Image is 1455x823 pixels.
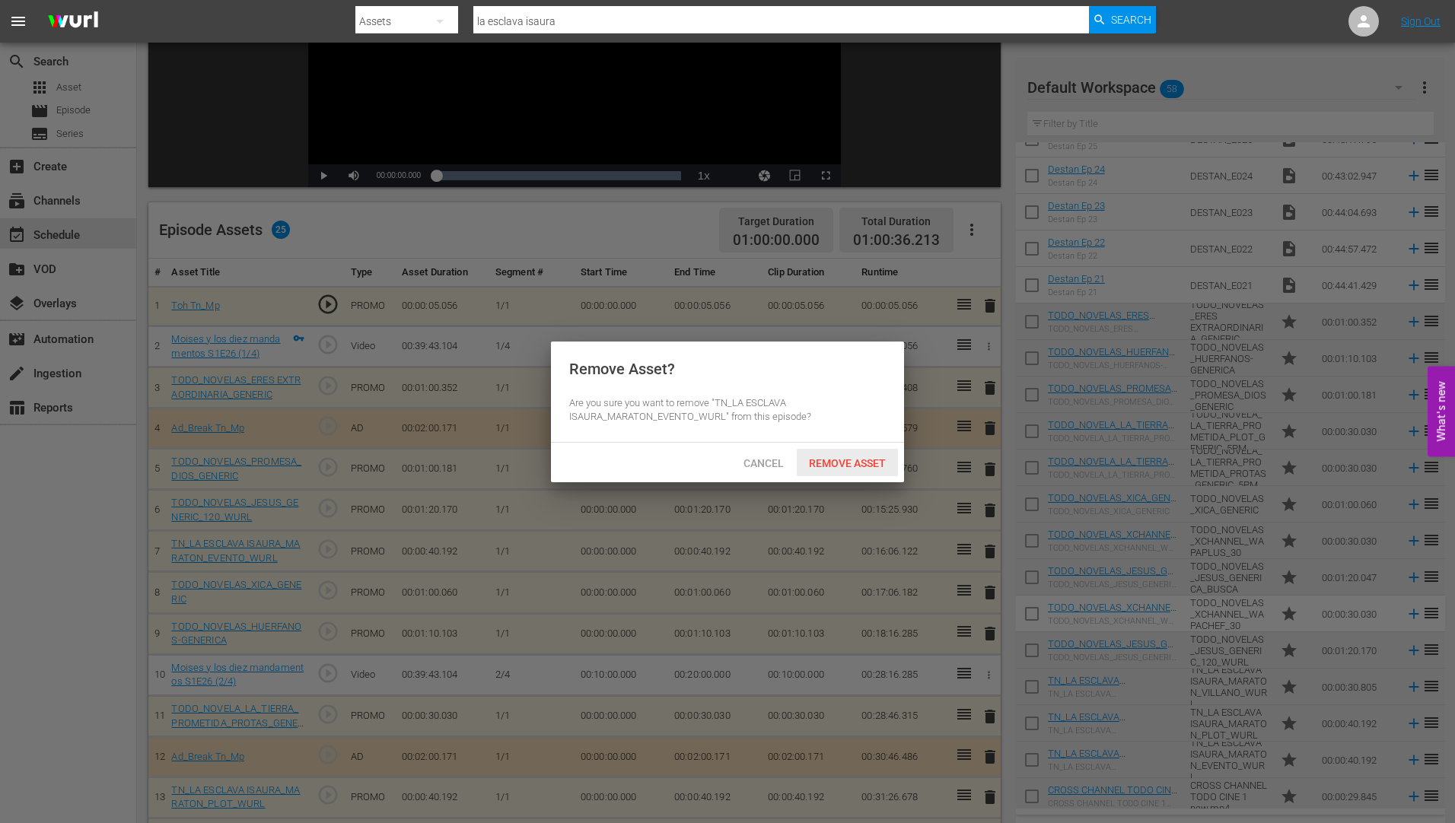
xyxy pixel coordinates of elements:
div: Are you sure you want to remove "TN_LA ESCLAVA ISAURA_MARATON_EVENTO_WURL" from this episode? [569,396,886,424]
button: Cancel [730,449,797,476]
button: Search [1089,6,1156,33]
a: Sign Out [1401,15,1441,27]
div: Remove Asset? [569,360,675,378]
span: Cancel [731,457,796,469]
span: menu [9,12,27,30]
button: Open Feedback Widget [1428,367,1455,457]
img: ans4CAIJ8jUAAAAAAAAAAAAAAAAAAAAAAAAgQb4GAAAAAAAAAAAAAAAAAAAAAAAAJMjXAAAAAAAAAAAAAAAAAAAAAAAAgAT5G... [37,4,110,40]
button: Remove Asset [797,449,898,476]
span: Search [1111,6,1151,33]
span: Remove Asset [797,457,898,469]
